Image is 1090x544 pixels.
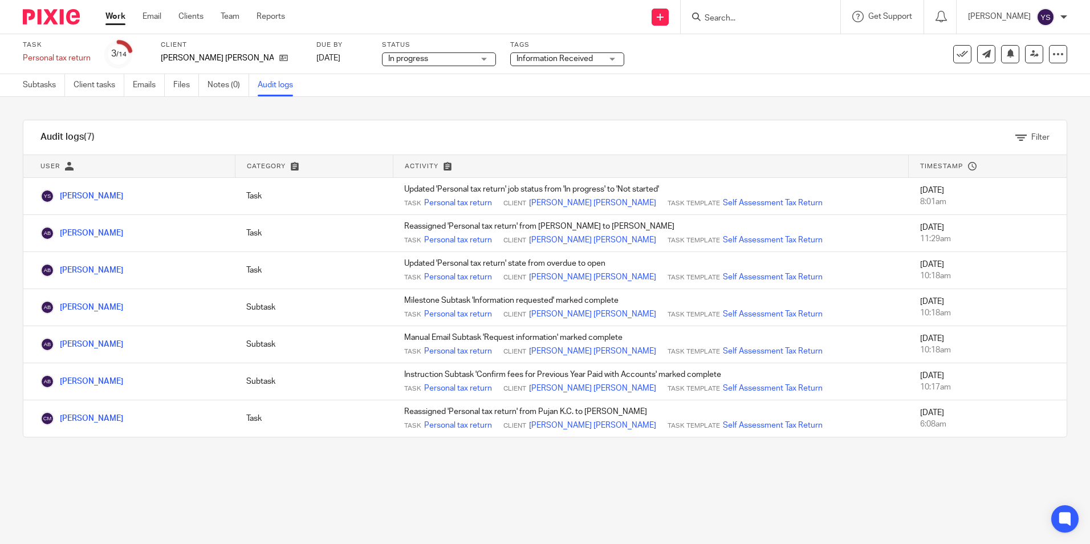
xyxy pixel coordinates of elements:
td: Task [235,252,393,289]
span: Get Support [868,13,912,21]
a: [PERSON_NAME] [PERSON_NAME] [529,346,656,357]
label: Client [161,40,302,50]
a: Notes (0) [208,74,249,96]
td: Instruction Subtask 'Confirm fees for Previous Year Paid with Accounts' marked complete [393,363,909,400]
div: 11:29am [920,233,1055,245]
label: Due by [316,40,368,50]
span: Task Template [668,199,720,208]
a: Personal tax return [424,420,492,431]
td: Task [235,215,393,252]
div: 10:18am [920,270,1055,282]
a: [PERSON_NAME] [PERSON_NAME] [529,197,656,209]
a: [PERSON_NAME] [40,192,123,200]
a: Self Assessment Tax Return [723,308,823,320]
img: Christina Maharjan [40,412,54,425]
a: [PERSON_NAME] [40,340,123,348]
span: User [40,163,60,169]
span: Task [404,421,421,431]
a: [PERSON_NAME] [PERSON_NAME] [529,308,656,320]
a: [PERSON_NAME] [40,303,123,311]
a: Self Assessment Tax Return [723,346,823,357]
span: [DATE] [316,54,340,62]
span: Client [503,421,526,431]
div: 10:17am [920,381,1055,393]
span: Task Template [668,384,720,393]
a: Files [173,74,199,96]
label: Status [382,40,496,50]
span: Task [404,236,421,245]
td: Subtask [235,363,393,400]
div: 8:01am [920,196,1055,208]
img: Anu Bista [40,375,54,388]
td: [DATE] [909,215,1067,252]
a: [PERSON_NAME] [PERSON_NAME] [529,383,656,394]
span: Client [503,384,526,393]
label: Tags [510,40,624,50]
span: Client [503,236,526,245]
a: Subtasks [23,74,65,96]
td: [DATE] [909,178,1067,215]
td: [DATE] [909,252,1067,289]
a: Personal tax return [424,271,492,283]
span: Task Template [668,421,720,431]
a: Personal tax return [424,308,492,320]
td: [DATE] [909,289,1067,326]
span: Client [503,199,526,208]
td: [DATE] [909,363,1067,400]
a: Client tasks [74,74,124,96]
span: Category [247,163,286,169]
a: Emails [133,74,165,96]
div: 6:08am [920,419,1055,430]
td: Updated 'Personal tax return' job status from 'In progress' to 'Not started' [393,178,909,215]
a: Self Assessment Tax Return [723,197,823,209]
span: Task [404,347,421,356]
span: Timestamp [920,163,963,169]
a: Clients [178,11,204,22]
a: Self Assessment Tax Return [723,234,823,246]
a: [PERSON_NAME] [PERSON_NAME] [529,271,656,283]
a: [PERSON_NAME] [40,229,123,237]
a: Personal tax return [424,234,492,246]
td: Subtask [235,326,393,363]
td: Reassigned 'Personal tax return' from [PERSON_NAME] to [PERSON_NAME] [393,215,909,252]
td: Subtask [235,289,393,326]
span: Activity [405,163,438,169]
img: Yurenka Shrestha [40,189,54,203]
img: svg%3E [1036,8,1055,26]
label: Task [23,40,91,50]
img: Anu Bista [40,301,54,314]
span: Task Template [668,347,720,356]
img: Anu Bista [40,226,54,240]
a: Work [105,11,125,22]
a: [PERSON_NAME] [40,266,123,274]
p: [PERSON_NAME] [PERSON_NAME] [161,52,274,64]
span: Filter [1031,133,1050,141]
a: [PERSON_NAME] [40,415,123,423]
td: Manual Email Subtask 'Request information' marked complete [393,326,909,363]
span: Information Received [516,55,593,63]
td: Reassigned 'Personal tax return' from Pujan K.C. to [PERSON_NAME] [393,400,909,437]
span: Task [404,310,421,319]
span: Task [404,199,421,208]
span: Task [404,273,421,282]
p: [PERSON_NAME] [968,11,1031,22]
div: 10:18am [920,344,1055,356]
div: Personal tax return [23,52,91,64]
a: [PERSON_NAME] [PERSON_NAME] [529,420,656,431]
span: Client [503,310,526,319]
a: Personal tax return [424,383,492,394]
td: [DATE] [909,400,1067,437]
span: Task Template [668,236,720,245]
span: Task Template [668,273,720,282]
a: Team [221,11,239,22]
img: Anu Bista [40,263,54,277]
small: /14 [116,51,127,58]
td: Task [235,178,393,215]
td: Task [235,400,393,437]
div: 3 [111,47,127,60]
a: [PERSON_NAME] [PERSON_NAME] [529,234,656,246]
span: Task [404,384,421,393]
a: Reports [257,11,285,22]
a: [PERSON_NAME] [40,377,123,385]
a: Personal tax return [424,346,492,357]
